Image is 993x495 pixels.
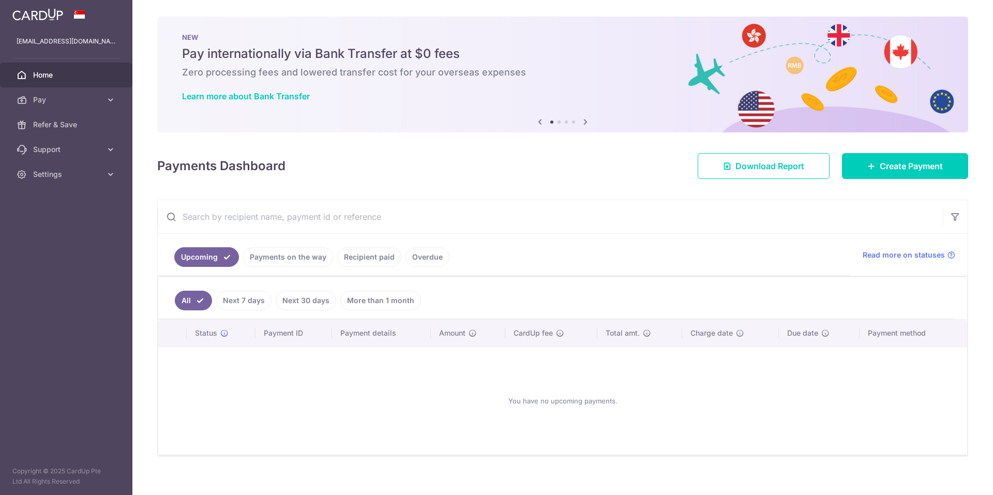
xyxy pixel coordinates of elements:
[405,247,449,267] a: Overdue
[157,17,968,132] img: Bank transfer banner
[842,153,968,179] a: Create Payment
[33,144,101,155] span: Support
[337,247,401,267] a: Recipient paid
[174,247,239,267] a: Upcoming
[863,250,955,260] a: Read more on statuses
[860,320,967,347] th: Payment method
[880,160,943,172] span: Create Payment
[182,66,943,79] h6: Zero processing fees and lowered transfer cost for your overseas expenses
[182,91,310,101] a: Learn more about Bank Transfer
[735,160,804,172] span: Download Report
[514,328,553,338] span: CardUp fee
[17,36,116,47] p: [EMAIL_ADDRESS][DOMAIN_NAME]
[332,320,431,347] th: Payment details
[606,328,640,338] span: Total amt.
[171,355,955,446] div: You have no upcoming payments.
[340,291,421,310] a: More than 1 month
[243,247,333,267] a: Payments on the way
[182,46,943,62] h5: Pay internationally via Bank Transfer at $0 fees
[255,320,332,347] th: Payment ID
[439,328,465,338] span: Amount
[182,33,943,41] p: NEW
[158,200,943,233] input: Search by recipient name, payment id or reference
[195,328,217,338] span: Status
[12,8,63,21] img: CardUp
[698,153,830,179] a: Download Report
[175,291,212,310] a: All
[33,70,101,80] span: Home
[863,250,945,260] span: Read more on statuses
[276,291,336,310] a: Next 30 days
[690,328,733,338] span: Charge date
[33,169,101,179] span: Settings
[33,119,101,130] span: Refer & Save
[787,328,818,338] span: Due date
[157,157,285,175] h4: Payments Dashboard
[33,95,101,105] span: Pay
[216,291,272,310] a: Next 7 days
